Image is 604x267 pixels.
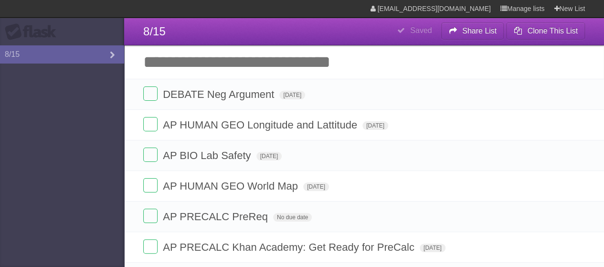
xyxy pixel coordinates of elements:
[279,91,305,99] span: [DATE]
[143,148,158,162] label: Done
[441,22,504,40] button: Share List
[163,119,360,131] span: AP HUMAN GEO Longitude and Lattitude
[462,27,497,35] b: Share List
[273,213,312,222] span: No due date
[256,152,282,160] span: [DATE]
[362,121,388,130] span: [DATE]
[163,88,276,100] span: DEBATE Neg Argument
[506,22,585,40] button: Clone This List
[163,241,417,253] span: AP PRECALC Khan Academy: Get Ready for PreCalc
[163,150,253,161] span: AP BIO Lab Safety
[143,25,166,38] span: 8/15
[527,27,578,35] b: Clone This List
[303,182,329,191] span: [DATE]
[143,117,158,131] label: Done
[410,26,432,34] b: Saved
[163,211,270,223] span: AP PRECALC PreReq
[143,86,158,101] label: Done
[143,239,158,254] label: Done
[163,180,300,192] span: AP HUMAN GEO World Map
[420,244,445,252] span: [DATE]
[5,23,62,41] div: Flask
[143,209,158,223] label: Done
[143,178,158,192] label: Done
